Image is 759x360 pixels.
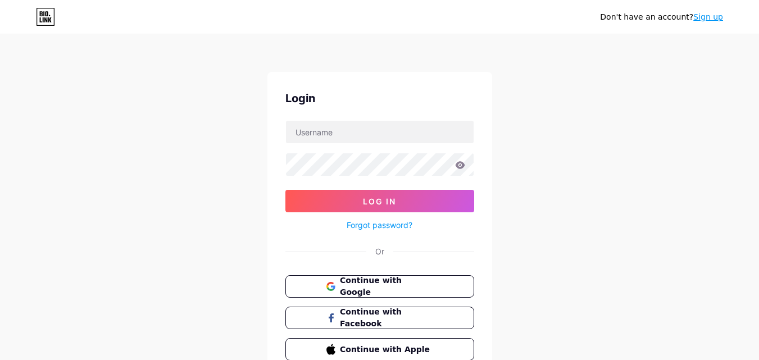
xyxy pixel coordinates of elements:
[340,306,433,330] span: Continue with Facebook
[285,307,474,329] button: Continue with Facebook
[340,275,433,298] span: Continue with Google
[693,12,723,21] a: Sign up
[375,245,384,257] div: Or
[286,121,474,143] input: Username
[285,90,474,107] div: Login
[347,219,412,231] a: Forgot password?
[285,275,474,298] button: Continue with Google
[340,344,433,356] span: Continue with Apple
[600,11,723,23] div: Don't have an account?
[363,197,396,206] span: Log In
[285,190,474,212] button: Log In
